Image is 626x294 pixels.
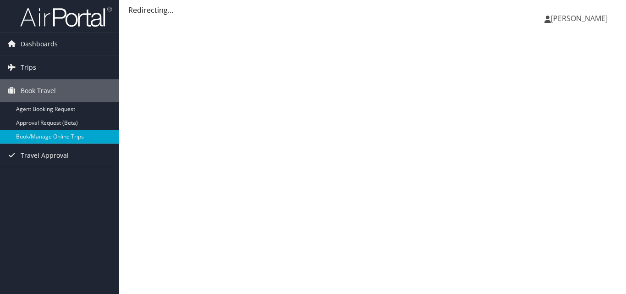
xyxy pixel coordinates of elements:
[21,33,58,55] span: Dashboards
[551,13,608,23] span: [PERSON_NAME]
[20,6,112,28] img: airportal-logo.png
[128,5,617,16] div: Redirecting...
[21,56,36,79] span: Trips
[544,5,617,32] a: [PERSON_NAME]
[21,79,56,102] span: Book Travel
[21,144,69,167] span: Travel Approval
